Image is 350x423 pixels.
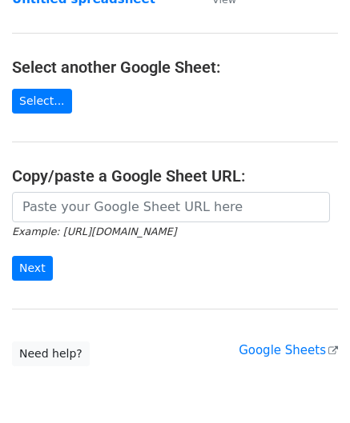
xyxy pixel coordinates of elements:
iframe: Chat Widget [270,346,350,423]
a: Select... [12,89,72,114]
h4: Select another Google Sheet: [12,58,338,77]
input: Next [12,256,53,281]
input: Paste your Google Sheet URL here [12,192,330,222]
a: Google Sheets [239,343,338,357]
a: Need help? [12,341,90,366]
small: Example: [URL][DOMAIN_NAME] [12,225,176,237]
h4: Copy/paste a Google Sheet URL: [12,166,338,186]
